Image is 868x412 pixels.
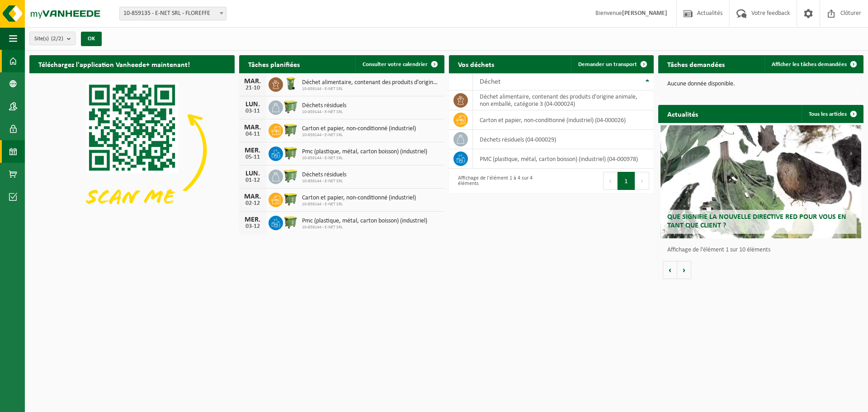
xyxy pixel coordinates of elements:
button: Next [635,172,649,190]
img: WB-1100-HPE-GN-50 [283,191,298,207]
h2: Tâches planifiées [239,55,309,73]
img: WB-0660-HPE-GN-50 [283,99,298,114]
span: Déchets résiduels [302,171,346,179]
span: 10-859135 - E-NET SRL - FLOREFFE [119,7,226,20]
span: Carton et papier, non-conditionné (industriel) [302,125,416,133]
span: Déchet [480,78,500,85]
div: MAR. [244,193,262,200]
img: WB-0140-HPE-GN-50 [283,76,298,91]
span: 10-859144 - E-NET SRL [302,109,346,115]
span: Pmc (plastique, métal, carton boisson) (industriel) [302,218,427,225]
img: WB-1100-HPE-GN-50 [283,214,298,230]
strong: [PERSON_NAME] [622,10,667,17]
count: (2/2) [51,36,63,42]
a: Que signifie la nouvelle directive RED pour vous en tant que client ? [660,125,862,238]
div: LUN. [244,170,262,177]
button: 1 [618,172,635,190]
img: WB-1100-HPE-GN-50 [283,122,298,137]
div: MER. [244,147,262,154]
div: MAR. [244,78,262,85]
button: OK [81,32,102,46]
div: MAR. [244,124,262,131]
div: 03-12 [244,223,262,230]
span: 10-859135 - E-NET SRL - FLOREFFE [120,7,226,20]
div: 21-10 [244,85,262,91]
img: WB-1100-HPE-GN-50 [283,145,298,161]
button: Vorige [663,261,677,279]
span: 10-859144 - E-NET SRL [302,225,427,230]
div: 04-11 [244,131,262,137]
h2: Tâches demandées [658,55,734,73]
div: LUN. [244,101,262,108]
h2: Actualités [658,105,707,123]
a: Afficher les tâches demandées [764,55,863,73]
div: Affichage de l'élément 1 à 4 sur 4 éléments [453,171,547,191]
div: 01-12 [244,177,262,184]
span: 10-859144 - E-NET SRL [302,86,440,92]
span: 10-859144 - E-NET SRL [302,202,416,207]
span: Afficher les tâches demandées [772,62,847,67]
span: 10-859144 - E-NET SRL [302,133,416,138]
h2: Téléchargez l'application Vanheede+ maintenant! [29,55,199,73]
img: WB-0660-HPE-GN-50 [283,168,298,184]
div: 03-11 [244,108,262,114]
span: Carton et papier, non-conditionné (industriel) [302,194,416,202]
a: Demander un transport [571,55,653,73]
span: Déchets résiduels [302,102,346,109]
button: Site(s)(2/2) [29,32,75,45]
span: Site(s) [34,32,63,46]
span: Demander un transport [578,62,637,67]
p: Affichage de l'élément 1 sur 10 éléments [667,247,859,253]
span: Déchet alimentaire, contenant des produits d'origine animale, non emballé, catég... [302,79,440,86]
td: carton et papier, non-conditionné (industriel) (04-000026) [473,110,654,130]
span: 10-859144 - E-NET SRL [302,179,346,184]
h2: Vos déchets [449,55,503,73]
div: 05-11 [244,154,262,161]
button: Volgende [677,261,691,279]
div: 02-12 [244,200,262,207]
div: MER. [244,216,262,223]
td: déchets résiduels (04-000029) [473,130,654,149]
td: PMC (plastique, métal, carton boisson) (industriel) (04-000978) [473,149,654,169]
a: Tous les articles [802,105,863,123]
a: Consulter votre calendrier [355,55,443,73]
img: Download de VHEPlus App [29,73,235,227]
span: Consulter votre calendrier [363,62,428,67]
span: 10-859144 - E-NET SRL [302,156,427,161]
p: Aucune donnée disponible. [667,81,854,87]
span: Pmc (plastique, métal, carton boisson) (industriel) [302,148,427,156]
td: déchet alimentaire, contenant des produits d'origine animale, non emballé, catégorie 3 (04-000024) [473,90,654,110]
span: Que signifie la nouvelle directive RED pour vous en tant que client ? [667,213,846,229]
button: Previous [603,172,618,190]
